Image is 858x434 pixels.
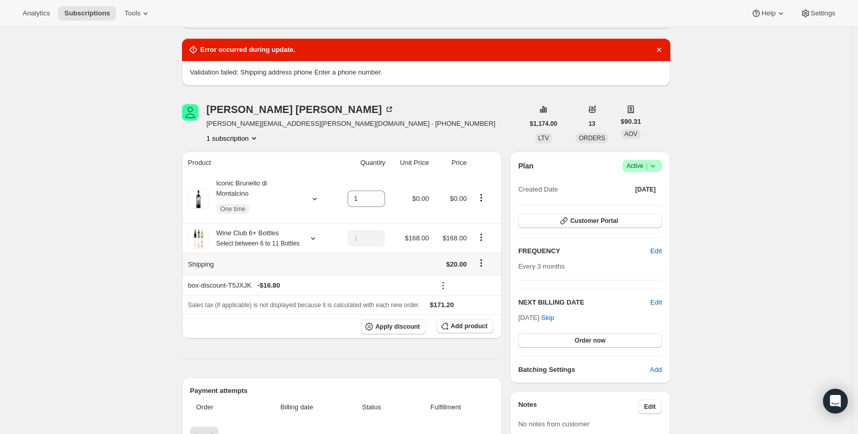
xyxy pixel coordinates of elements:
span: Edit [650,246,662,256]
span: Every 3 months [518,262,564,270]
button: Help [745,6,792,21]
button: Edit [644,243,668,259]
button: 13 [582,117,601,131]
h2: FREQUENCY [518,246,650,256]
th: Unit Price [388,152,432,174]
span: Analytics [23,9,50,17]
button: Add product [436,319,494,333]
span: Fulfillment [404,402,487,412]
th: Product [182,152,334,174]
span: $168.00 [443,234,467,242]
h2: Payment attempts [190,386,494,396]
button: Product actions [473,232,489,243]
span: Customer Portal [570,217,618,225]
button: Dismiss notification [652,43,666,57]
button: Product actions [207,133,259,143]
button: Tools [118,6,157,21]
span: $0.00 [450,195,467,202]
span: LTV [538,135,549,142]
span: [DATE] · [518,314,554,322]
th: Shipping [182,253,334,275]
span: $20.00 [446,260,467,268]
button: Subscriptions [58,6,116,21]
button: Analytics [16,6,56,21]
div: Wine Club 6+ Bottles [209,228,300,249]
button: [DATE] [629,182,662,197]
span: Add [650,365,662,375]
button: Add [644,362,668,378]
span: Help [761,9,775,17]
span: Settings [811,9,835,17]
th: Quantity [334,152,389,174]
button: Shipping actions [473,257,489,269]
span: [PERSON_NAME][EMAIL_ADDRESS][PERSON_NAME][DOMAIN_NAME] · [PHONE_NUMBER] [207,119,496,129]
span: Skip [541,313,554,323]
span: $0.00 [412,195,429,202]
h2: Plan [518,161,534,171]
span: AOV [624,130,637,138]
h3: Notes [518,400,638,414]
span: | [646,162,647,170]
span: $90.31 [620,117,641,127]
button: Customer Portal [518,214,662,228]
button: Order now [518,333,662,348]
span: Sales tax (if applicable) is not displayed because it is calculated with each new order. [188,301,420,309]
button: Apply discount [361,319,426,334]
span: Active [627,161,658,171]
span: Edit [644,403,656,411]
button: Settings [794,6,842,21]
span: Order now [575,336,606,345]
th: Order [190,396,252,419]
span: $168.00 [405,234,429,242]
p: Validation failed: Shipping address phone Enter a phone number. [190,67,662,78]
span: 13 [589,120,595,128]
span: One time [221,205,246,213]
h2: NEXT BILLING DATE [518,297,650,308]
button: Edit [650,297,662,308]
span: [DATE] [635,185,656,194]
span: Subscriptions [64,9,110,17]
span: Apply discount [375,323,420,331]
div: box-discount-T5JXJK [188,280,429,291]
button: $1,174.00 [524,117,563,131]
th: Price [432,152,469,174]
span: - $16.80 [258,280,280,291]
button: Skip [535,310,560,326]
span: Created Date [518,184,558,195]
h6: Batching Settings [518,365,650,375]
span: No notes from customer [518,420,590,428]
div: Open Intercom Messenger [823,389,848,413]
button: Edit [638,400,662,414]
div: [PERSON_NAME] [PERSON_NAME] [207,104,394,115]
h2: Error occurred during update. [200,45,296,55]
small: Select between 6 to 11 Bottles [216,240,300,247]
span: Add product [451,322,487,330]
span: ORDERS [579,135,605,142]
span: $1,174.00 [530,120,557,128]
span: Billing date [254,402,339,412]
div: Iconic Brunello di Montalcino [209,178,301,219]
span: Status [345,402,398,412]
span: $171.20 [430,301,454,309]
span: Tools [124,9,140,17]
span: Ginny Hawkins [182,104,198,121]
button: Product actions [473,192,489,203]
